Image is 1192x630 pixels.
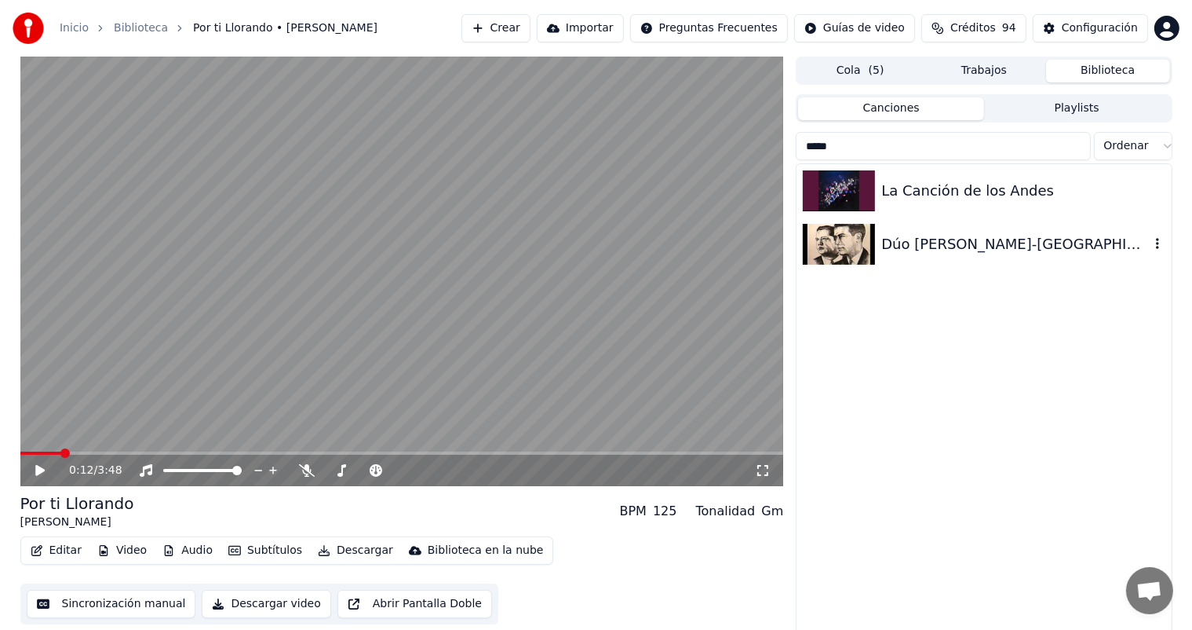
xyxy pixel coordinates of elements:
div: Dúo [PERSON_NAME]-[GEOGRAPHIC_DATA] La Cancion de los Andes. [881,233,1149,255]
span: Por ti Llorando • [PERSON_NAME] [193,20,377,36]
div: Configuración [1062,20,1138,36]
button: Cola [798,60,922,82]
button: Configuración [1033,14,1148,42]
button: Preguntas Frecuentes [630,14,788,42]
button: Créditos94 [921,14,1026,42]
div: 125 [653,502,677,521]
span: Ordenar [1104,138,1149,154]
a: Chat abierto [1126,567,1173,614]
a: Biblioteca [114,20,168,36]
button: Guías de video [794,14,915,42]
div: [PERSON_NAME] [20,515,134,530]
button: Editar [24,540,88,562]
button: Biblioteca [1046,60,1170,82]
span: Créditos [950,20,996,36]
img: youka [13,13,44,44]
span: 3:48 [97,463,122,478]
div: / [69,463,107,478]
nav: breadcrumb [60,20,377,36]
button: Importar [537,14,624,42]
button: Video [91,540,153,562]
span: 94 [1002,20,1016,36]
button: Sincronización manual [27,590,196,618]
button: Playlists [984,97,1170,120]
span: 0:12 [69,463,93,478]
button: Descargar video [202,590,330,618]
a: Inicio [60,20,89,36]
button: Subtítulos [222,540,308,562]
button: Audio [156,540,219,562]
div: Gm [761,502,783,521]
button: Descargar [312,540,399,562]
div: Tonalidad [696,502,756,521]
button: Canciones [798,97,984,120]
button: Crear [461,14,530,42]
div: Por ti Llorando [20,493,134,515]
button: Trabajos [922,60,1046,82]
div: Biblioteca en la nube [428,543,544,559]
span: ( 5 ) [869,63,884,79]
div: La Canción de los Andes [881,180,1165,202]
div: BPM [620,502,647,521]
button: Abrir Pantalla Doble [337,590,492,618]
